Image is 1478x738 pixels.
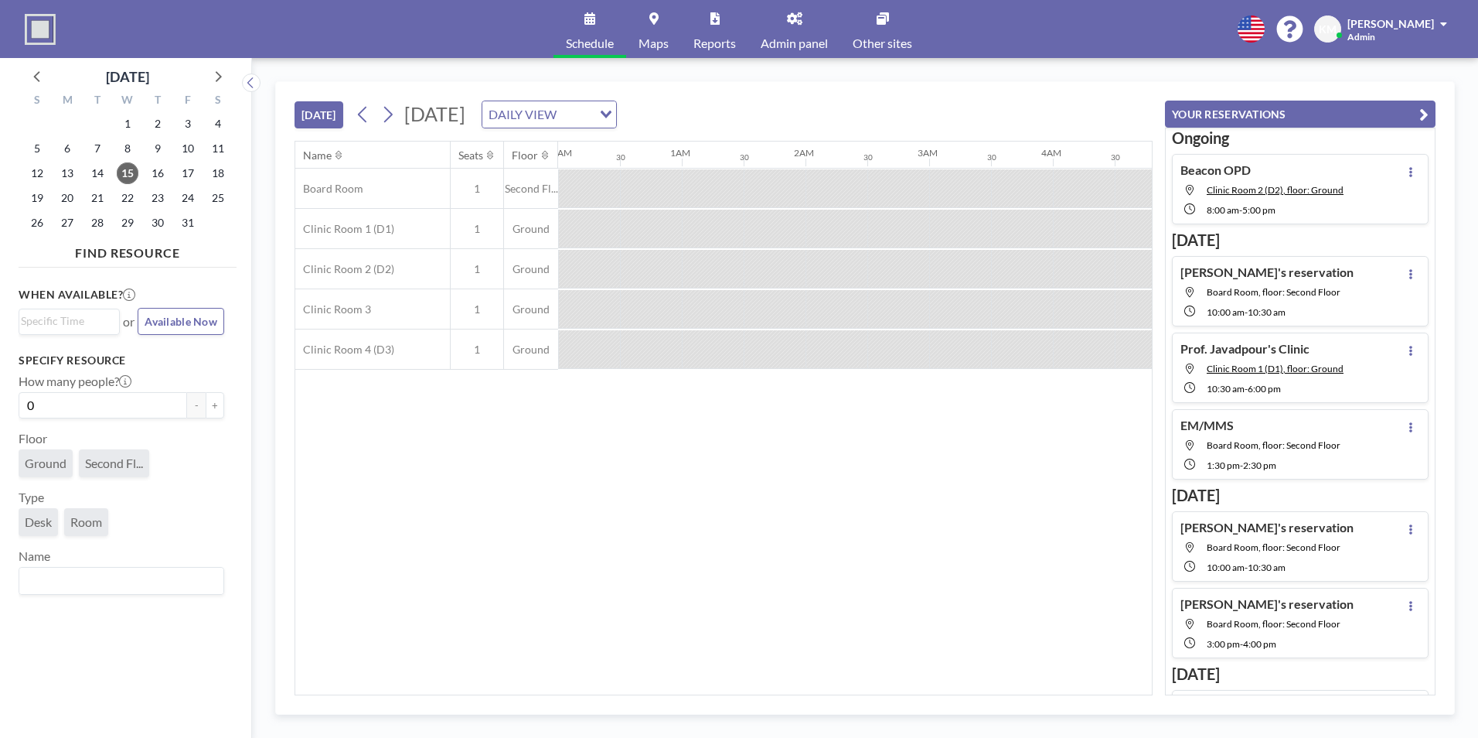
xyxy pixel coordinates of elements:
[761,37,828,50] span: Admin panel
[1180,596,1354,612] h4: [PERSON_NAME]'s reservation
[1180,162,1251,178] h4: Beacon OPD
[1319,22,1337,36] span: KM
[21,313,111,330] input: Search for option
[207,138,229,159] span: Saturday, October 11, 2025
[303,149,332,162] div: Name
[177,212,199,234] span: Friday, October 31, 2025
[295,302,371,316] span: Clinic Room 3
[53,91,83,111] div: M
[113,91,143,111] div: W
[203,91,233,111] div: S
[117,138,138,159] span: Wednesday, October 8, 2025
[177,113,199,135] span: Friday, October 3, 2025
[207,187,229,209] span: Saturday, October 25, 2025
[1240,638,1243,650] span: -
[177,138,199,159] span: Friday, October 10, 2025
[566,37,614,50] span: Schedule
[1207,638,1240,650] span: 3:00 PM
[142,91,172,111] div: T
[1240,460,1243,471] span: -
[19,239,237,261] h4: FIND RESOURCE
[19,431,47,446] label: Floor
[117,162,138,184] span: Wednesday, October 15, 2025
[451,302,503,316] span: 1
[1245,383,1248,395] span: -
[295,222,394,236] span: Clinic Room 1 (D1)
[56,187,78,209] span: Monday, October 20, 2025
[1207,439,1340,451] span: Board Room, floor: Second Floor
[1248,383,1281,395] span: 6:00 PM
[451,262,503,276] span: 1
[1180,520,1354,535] h4: [PERSON_NAME]'s reservation
[22,91,53,111] div: S
[147,212,169,234] span: Thursday, October 30, 2025
[1248,562,1286,573] span: 10:30 AM
[561,104,591,125] input: Search for option
[1207,460,1240,471] span: 1:30 PM
[25,514,52,529] span: Desk
[87,187,108,209] span: Tuesday, October 21, 2025
[21,571,215,591] input: Search for option
[207,162,229,184] span: Saturday, October 18, 2025
[19,490,44,505] label: Type
[794,147,814,159] div: 2AM
[117,212,138,234] span: Wednesday, October 29, 2025
[1180,341,1309,357] h4: Prof. Javadpour's Clinic
[1180,265,1354,280] h4: [PERSON_NAME]'s reservation
[19,309,119,333] div: Search for option
[1207,204,1239,216] span: 8:00 AM
[547,147,572,159] div: 12AM
[693,37,736,50] span: Reports
[482,101,616,128] div: Search for option
[1248,306,1286,318] span: 10:30 AM
[504,182,558,196] span: Second Fl...
[147,113,169,135] span: Thursday, October 2, 2025
[404,102,465,125] span: [DATE]
[187,392,206,419] button: -
[1207,562,1245,573] span: 10:00 AM
[1243,460,1276,471] span: 2:30 PM
[1180,418,1234,433] h4: EM/MMS
[1347,17,1434,30] span: [PERSON_NAME]
[123,314,135,330] span: or
[295,101,343,128] button: [DATE]
[26,187,48,209] span: Sunday, October 19, 2025
[740,152,749,162] div: 30
[56,212,78,234] span: Monday, October 27, 2025
[451,222,503,236] span: 1
[1245,562,1248,573] span: -
[987,152,996,162] div: 30
[106,66,149,87] div: [DATE]
[1243,638,1276,650] span: 4:00 PM
[670,147,690,159] div: 1AM
[117,187,138,209] span: Wednesday, October 22, 2025
[451,343,503,357] span: 1
[19,568,223,594] div: Search for option
[1242,204,1275,216] span: 5:00 PM
[25,14,56,45] img: organization-logo
[177,162,199,184] span: Friday, October 17, 2025
[918,147,938,159] div: 3AM
[70,514,102,529] span: Room
[512,149,538,162] div: Floor
[26,212,48,234] span: Sunday, October 26, 2025
[147,138,169,159] span: Thursday, October 9, 2025
[83,91,113,111] div: T
[177,187,199,209] span: Friday, October 24, 2025
[172,91,203,111] div: F
[504,302,558,316] span: Ground
[147,187,169,209] span: Thursday, October 23, 2025
[616,152,625,162] div: 30
[206,392,224,419] button: +
[145,315,217,328] span: Available Now
[458,149,483,162] div: Seats
[451,182,503,196] span: 1
[207,113,229,135] span: Saturday, October 4, 2025
[1172,231,1429,250] h3: [DATE]
[295,182,363,196] span: Board Room
[1041,147,1061,159] div: 4AM
[485,104,560,125] span: DAILY VIEW
[1172,486,1429,505] h3: [DATE]
[1207,363,1343,374] span: Clinic Room 1 (D1), floor: Ground
[147,162,169,184] span: Thursday, October 16, 2025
